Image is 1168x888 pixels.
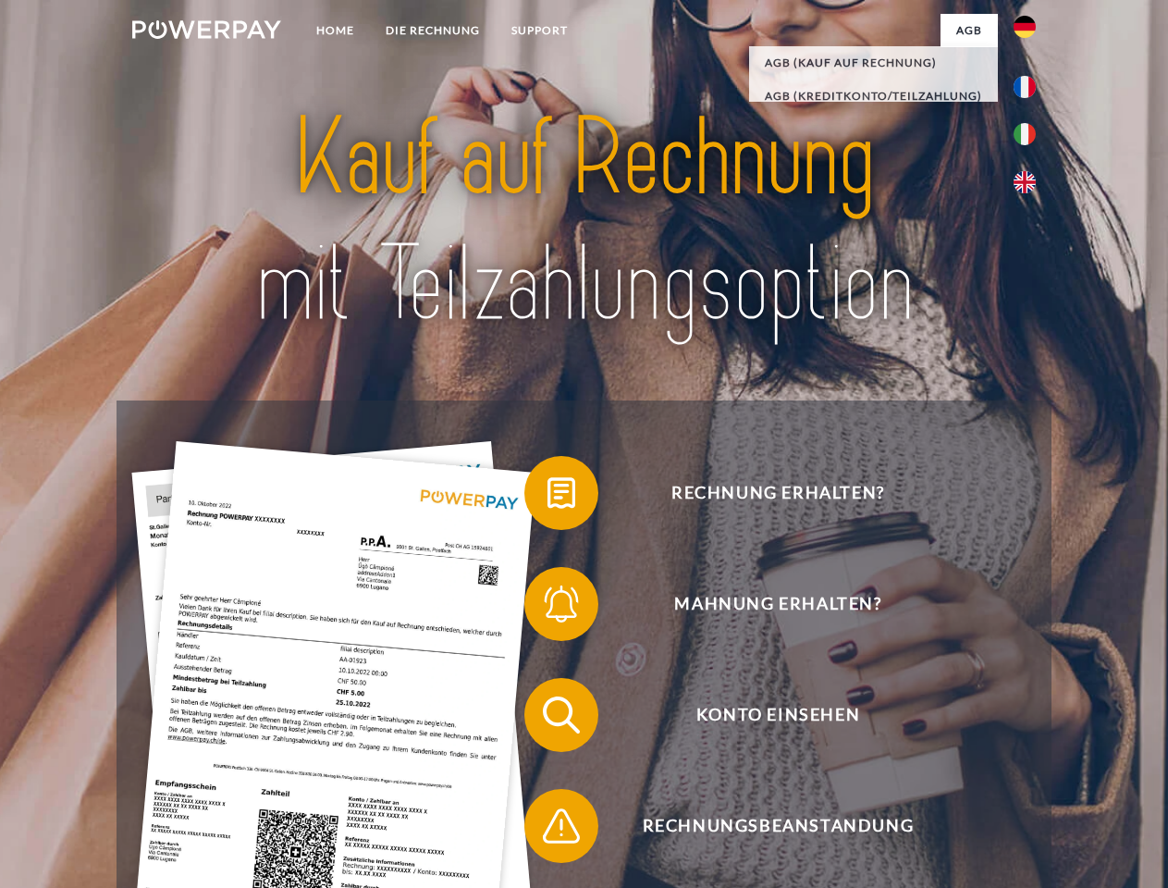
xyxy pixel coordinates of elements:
[749,46,998,80] a: AGB (Kauf auf Rechnung)
[551,789,1004,863] span: Rechnungsbeanstandung
[538,581,584,627] img: qb_bell.svg
[524,567,1005,641] button: Mahnung erhalten?
[301,14,370,47] a: Home
[538,692,584,738] img: qb_search.svg
[1014,123,1036,145] img: it
[941,14,998,47] a: agb
[524,789,1005,863] button: Rechnungsbeanstandung
[132,20,281,39] img: logo-powerpay-white.svg
[551,678,1004,752] span: Konto einsehen
[524,678,1005,752] button: Konto einsehen
[551,567,1004,641] span: Mahnung erhalten?
[538,803,584,849] img: qb_warning.svg
[1014,171,1036,193] img: en
[177,89,991,354] img: title-powerpay_de.svg
[370,14,496,47] a: DIE RECHNUNG
[1014,76,1036,98] img: fr
[551,456,1004,530] span: Rechnung erhalten?
[496,14,584,47] a: SUPPORT
[524,456,1005,530] button: Rechnung erhalten?
[1014,16,1036,38] img: de
[538,470,584,516] img: qb_bill.svg
[749,80,998,113] a: AGB (Kreditkonto/Teilzahlung)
